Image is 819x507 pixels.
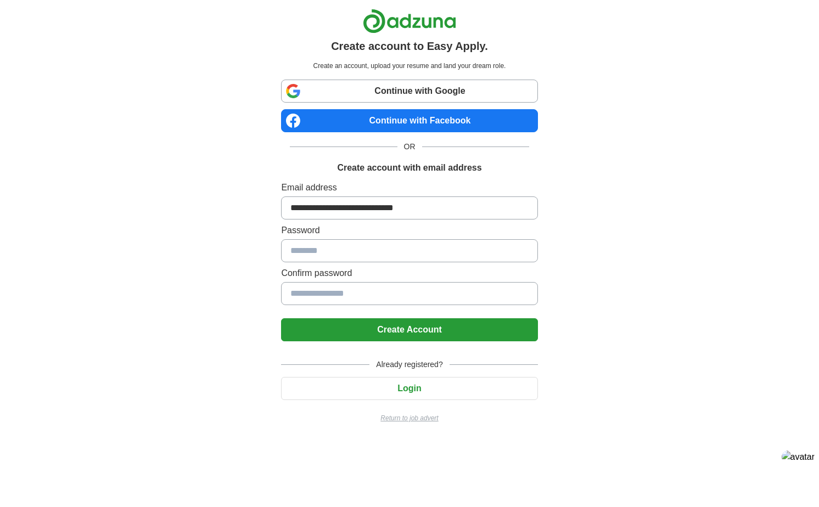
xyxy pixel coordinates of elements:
img: avatar [782,450,815,464]
span: OR [397,141,422,153]
span: Already registered? [369,359,449,370]
label: Password [281,224,537,237]
button: Login [281,377,537,400]
h1: Create account to Easy Apply. [331,38,488,54]
a: Continue with Facebook [281,109,537,132]
img: Adzuna logo [363,9,456,33]
label: Confirm password [281,267,537,280]
a: Login [281,384,537,393]
label: Email address [281,181,537,194]
button: Create Account [281,318,537,341]
h1: Create account with email address [337,161,481,174]
p: Create an account, upload your resume and land your dream role. [283,61,535,71]
a: Return to job advert [281,413,537,423]
a: Continue with Google [281,80,537,103]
